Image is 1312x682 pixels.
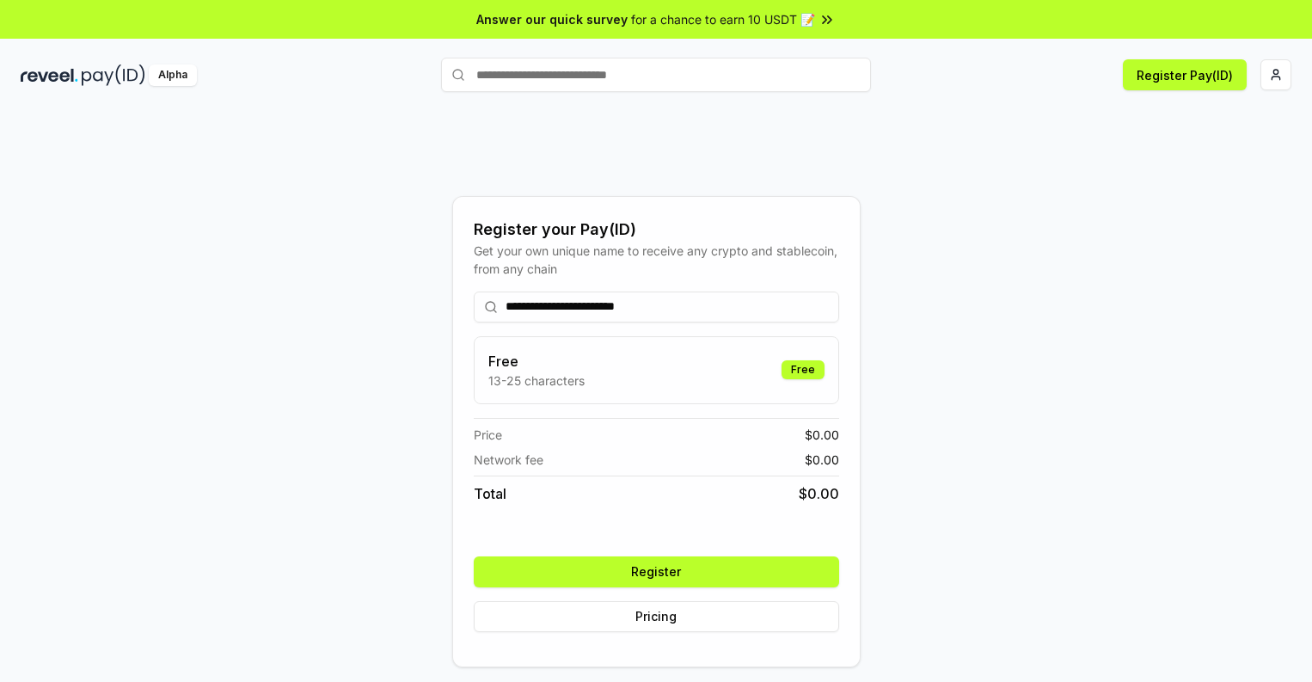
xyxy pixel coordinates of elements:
[805,451,839,469] span: $ 0.00
[149,65,197,86] div: Alpha
[631,10,815,28] span: for a chance to earn 10 USDT 📝
[82,65,145,86] img: pay_id
[21,65,78,86] img: reveel_dark
[474,218,839,242] div: Register your Pay(ID)
[782,360,825,379] div: Free
[805,426,839,444] span: $ 0.00
[488,351,585,372] h3: Free
[474,601,839,632] button: Pricing
[799,483,839,504] span: $ 0.00
[474,483,506,504] span: Total
[476,10,628,28] span: Answer our quick survey
[474,242,839,278] div: Get your own unique name to receive any crypto and stablecoin, from any chain
[474,451,543,469] span: Network fee
[1123,59,1247,90] button: Register Pay(ID)
[474,426,502,444] span: Price
[474,556,839,587] button: Register
[488,372,585,390] p: 13-25 characters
